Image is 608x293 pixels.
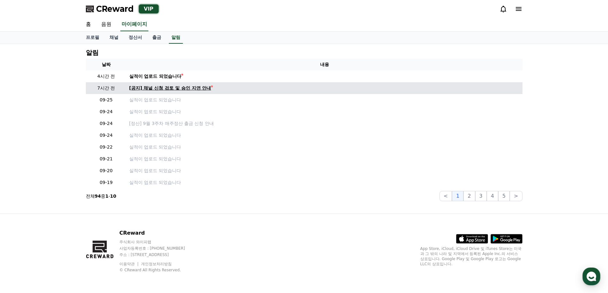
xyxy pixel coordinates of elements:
[88,132,124,139] p: 09-24
[129,132,520,139] a: 실적이 업로드 되었습니다
[127,59,522,70] th: 내용
[439,191,452,201] button: <
[129,85,211,92] div: [공지] 채널 신청 검토 및 승인 지연 안내
[119,262,139,266] a: 이용약관
[129,108,520,115] a: 실적이 업로드 되었습니다
[129,144,520,150] a: 실적이 업로드 되었습니다
[88,97,124,103] p: 09-25
[88,73,124,80] p: 4시간 전
[42,202,82,218] a: 대화
[110,194,116,199] strong: 10
[95,194,101,199] strong: 94
[81,18,96,31] a: 홈
[86,193,116,199] p: 전체 중 -
[463,191,475,201] button: 2
[20,212,24,217] span: 홈
[82,202,123,218] a: 설정
[420,246,522,267] p: App Store, iCloud, iCloud Drive 및 iTunes Store는 미국과 그 밖의 나라 및 지역에서 등록된 Apple Inc.의 서비스 상표입니다. Goo...
[498,191,510,201] button: 5
[141,262,172,266] a: 개인정보처리방침
[88,108,124,115] p: 09-24
[129,167,520,174] a: 실적이 업로드 되었습니다
[99,212,106,217] span: 설정
[96,18,116,31] a: 음원
[129,156,520,162] a: 실적이 업로드 되었습니다
[510,191,522,201] button: >
[119,252,197,257] p: 주소 : [STREET_ADDRESS]
[129,120,520,127] a: [정산] 9월 3주차 매주정산 출금 신청 안내
[169,32,183,44] a: 알림
[129,85,520,92] a: [공지] 채널 신청 검토 및 승인 지연 안내
[487,191,498,201] button: 4
[88,167,124,174] p: 09-20
[96,4,134,14] span: CReward
[88,156,124,162] p: 09-21
[104,32,124,44] a: 채널
[129,73,182,80] div: 실적이 업로드 되었습니다
[120,18,148,31] a: 마이페이지
[119,229,197,237] p: CReward
[119,239,197,245] p: 주식회사 와이피랩
[119,267,197,273] p: © CReward All Rights Reserved.
[139,4,159,13] div: VIP
[129,179,520,186] a: 실적이 업로드 되었습니다
[88,179,124,186] p: 09-19
[105,194,109,199] strong: 1
[119,246,197,251] p: 사업자등록번호 : [PHONE_NUMBER]
[88,120,124,127] p: 09-24
[88,85,124,92] p: 7시간 전
[475,191,487,201] button: 3
[86,49,99,56] h4: 알림
[129,97,520,103] a: 실적이 업로드 되었습니다
[124,32,147,44] a: 정산서
[452,191,463,201] button: 1
[88,144,124,150] p: 09-22
[58,212,66,217] span: 대화
[81,32,104,44] a: 프로필
[86,4,134,14] a: CReward
[86,59,127,70] th: 날짜
[147,32,166,44] a: 출금
[129,73,520,80] a: 실적이 업로드 되었습니다
[2,202,42,218] a: 홈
